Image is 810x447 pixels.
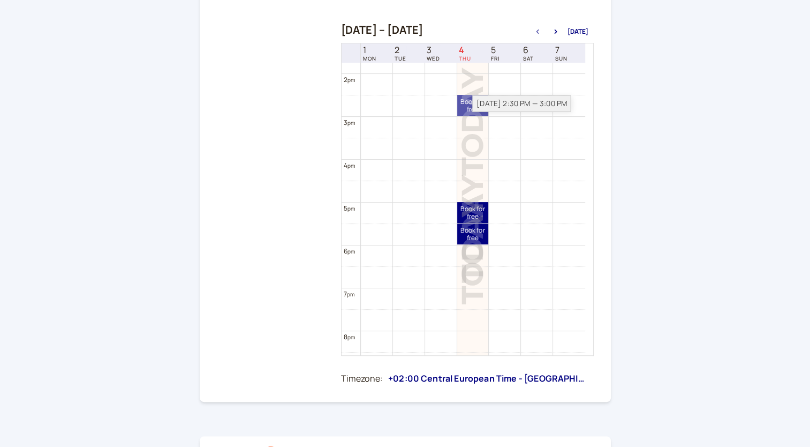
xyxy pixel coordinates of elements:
span: WED [427,55,440,62]
span: 5 [491,45,499,55]
span: pm [347,76,355,84]
div: 5 [344,203,355,213]
span: 4 [459,45,471,55]
div: [DATE] 2:30 PM — 3:00 PM [472,95,571,112]
div: 7 [344,289,355,299]
span: Book for free [457,98,489,114]
span: FRI [491,55,499,62]
div: Timezone: [341,372,383,386]
span: pm [347,290,354,298]
a: September 1, 2025 [361,44,378,63]
span: pm [347,205,355,212]
span: SAT [523,55,534,62]
h2: [DATE] – [DATE] [341,24,423,36]
a: September 7, 2025 [553,44,570,63]
div: 4 [344,160,355,170]
span: pm [347,162,355,169]
div: 8 [344,332,355,342]
a: September 3, 2025 [425,44,442,63]
div: 6 [344,246,355,256]
div: 2 [344,74,355,85]
span: pm [347,119,355,126]
span: THU [459,55,471,62]
span: 1 [363,45,376,55]
button: [DATE] [567,28,588,35]
span: TUE [395,55,406,62]
div: 3 [344,117,355,128]
a: September 4, 2025 [457,44,473,63]
span: 3 [427,45,440,55]
span: pm [347,333,355,341]
a: September 5, 2025 [489,44,502,63]
a: September 2, 2025 [392,44,408,63]
span: Book for free [457,227,489,242]
span: MON [363,55,376,62]
span: pm [347,248,355,255]
span: 2 [395,45,406,55]
span: 7 [555,45,567,55]
span: SUN [555,55,567,62]
a: September 6, 2025 [521,44,536,63]
span: 6 [523,45,534,55]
